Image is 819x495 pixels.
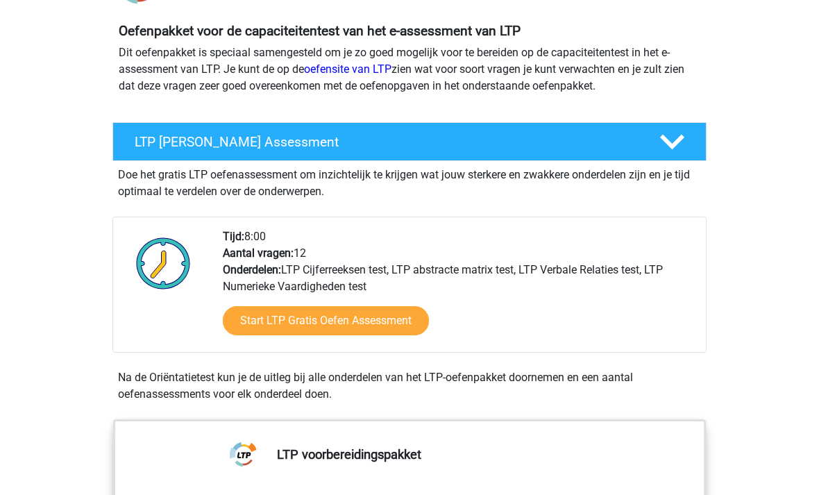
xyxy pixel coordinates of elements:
[119,23,521,39] b: Oefenpakket voor de capaciteitentest van het e-assessment van LTP
[112,369,707,403] div: Na de Oriëntatietest kun je de uitleg bij alle onderdelen van het LTP-oefenpakket doornemen en ee...
[107,122,712,161] a: LTP [PERSON_NAME] Assessment
[223,263,281,276] b: Onderdelen:
[223,306,429,335] a: Start LTP Gratis Oefen Assessment
[128,228,199,298] img: Klok
[223,230,244,243] b: Tijd:
[119,44,700,94] p: Dit oefenpakket is speciaal samengesteld om je zo goed mogelijk voor te bereiden op de capaciteit...
[112,161,707,200] div: Doe het gratis LTP oefenassessment om inzichtelijk te krijgen wat jouw sterkere en zwakkere onder...
[135,134,637,150] h4: LTP [PERSON_NAME] Assessment
[223,246,294,260] b: Aantal vragen:
[304,62,391,76] a: oefensite van LTP
[212,228,705,352] div: 8:00 12 LTP Cijferreeksen test, LTP abstracte matrix test, LTP Verbale Relaties test, LTP Numerie...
